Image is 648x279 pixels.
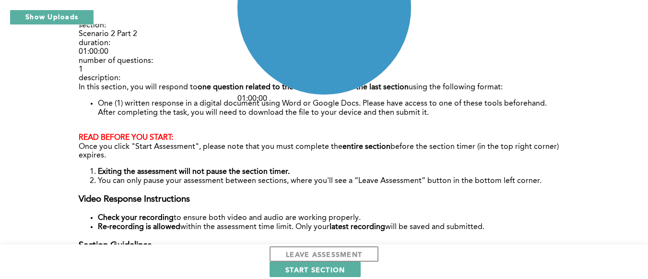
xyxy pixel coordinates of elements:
strong: one question related to the same scenario as the last section [198,84,409,91]
span: START SECTION [285,265,345,274]
div: description: [79,74,566,83]
button: Show Uploads [10,10,94,25]
div: 01:00:00 [79,48,566,56]
h3: Section Guidelines [79,241,566,251]
div: Scenario 2 Part 2 [79,30,566,38]
strong: latest recording [330,223,385,231]
div: duration: [79,39,566,48]
span: In this section, you will respond to [79,84,198,91]
li: to ensure both video and audio are working properly. [98,214,566,222]
span: using the following format: [409,84,503,91]
button: LEAVE ASSESSMENT [270,246,378,262]
h3: Video Response Instructions [79,194,566,205]
strong: Exiting the assessment will not pause the section timer. [98,168,290,176]
div: number of questions: [79,57,566,65]
div: 1 [79,65,566,74]
li: You can only pause your assessment between sections, where you'll see a “Leave Assessment” button... [98,177,566,185]
li: One (1) written response in a digital document using Word or Google Docs. Please have access to o... [98,99,566,117]
strong: Re-recording is allowed [98,223,180,231]
button: START SECTION [270,262,361,277]
li: within the assessment time limit. Only your will be saved and submitted. [98,223,566,231]
strong: Check your recording [98,214,174,222]
span: 01:00:00 [237,95,267,103]
p: Once you click "Start Assessment", please note that you must complete the before the section time... [79,143,566,160]
span: LEAVE ASSESSMENT [286,250,362,259]
strong: entire section [342,143,390,151]
div: section: [79,21,566,30]
strong: READ BEFORE YOU START: [79,134,173,142]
